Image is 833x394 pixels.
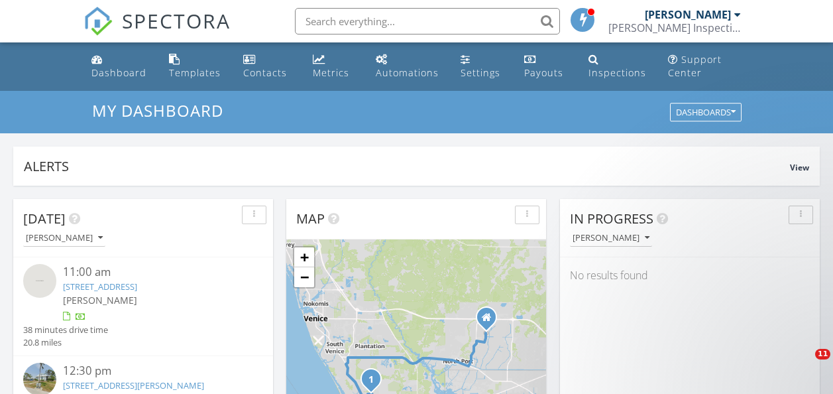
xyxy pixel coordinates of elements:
div: Groff Inspections LLC [608,21,741,34]
div: Settings [461,66,500,79]
a: Settings [455,48,508,86]
a: Payouts [519,48,573,86]
span: 11 [815,349,830,360]
a: Zoom in [294,247,314,267]
div: 11:00 am [63,264,243,281]
div: Automations [376,66,439,79]
i: 1 [368,375,374,385]
span: Map [296,210,325,228]
input: Search everything... [295,8,560,34]
a: [STREET_ADDRESS] [63,281,137,293]
div: 12:30 pm [63,363,243,379]
div: Templates [169,66,221,79]
a: 11:00 am [STREET_ADDRESS] [PERSON_NAME] 38 minutes drive time 20.8 miles [23,264,263,349]
button: [PERSON_NAME] [570,230,652,247]
div: [PERSON_NAME] [26,233,103,243]
a: Zoom out [294,267,314,287]
span: My Dashboard [92,99,223,121]
a: Inspections [583,48,651,86]
div: Alerts [24,157,790,175]
span: [PERSON_NAME] [63,294,137,306]
a: Dashboard [86,48,153,86]
div: Payouts [524,66,563,79]
div: [PERSON_NAME] [573,233,649,243]
div: 47 Golf View Dr, Englewood, FL 34223 [371,379,379,387]
div: [PERSON_NAME] [645,8,731,21]
a: Contacts [238,48,296,86]
a: Automations (Basic) [370,48,445,86]
button: [PERSON_NAME] [23,230,105,247]
span: In Progress [570,210,653,228]
button: Dashboards [670,103,742,122]
div: 38 minutes drive time [23,324,108,336]
a: [STREET_ADDRESS][PERSON_NAME] [63,379,204,391]
a: SPECTORA [83,18,231,46]
div: No results found [560,257,820,293]
a: Support Center [663,48,748,86]
div: Inspections [588,66,646,79]
img: streetview [23,264,56,297]
div: Support Center [668,53,722,79]
div: Dashboard [91,66,146,79]
div: 20.8 miles [23,336,108,349]
span: [DATE] [23,210,66,228]
span: View [790,162,809,173]
a: Templates [164,48,228,86]
img: The Best Home Inspection Software - Spectora [83,7,113,36]
span: SPECTORA [122,7,231,34]
div: Dashboards [676,108,736,117]
iframe: Intercom live chat [788,349,820,381]
div: 2658 N Salford blvd, North Port FL 34286 [486,317,494,325]
a: Metrics [307,48,360,86]
div: Contacts [243,66,287,79]
div: Metrics [313,66,349,79]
